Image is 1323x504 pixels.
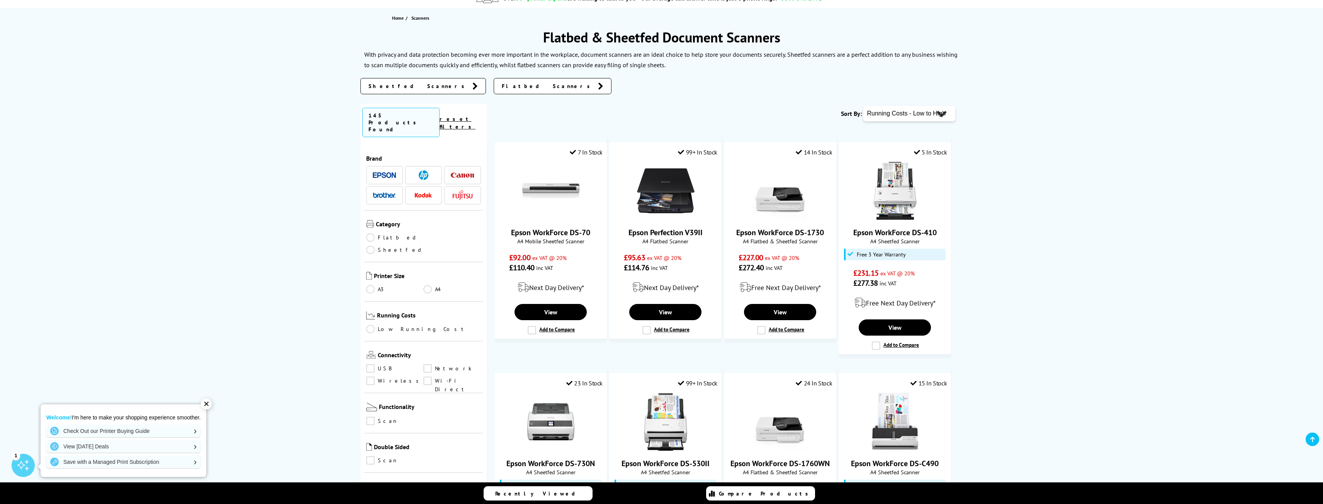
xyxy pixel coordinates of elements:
[366,272,372,280] img: Printer Size
[637,162,695,220] img: Epson Perfection V39II
[366,285,424,294] a: A3
[369,82,469,90] span: Sheetfed Scanners
[392,14,406,22] a: Home
[751,445,809,452] a: Epson WorkForce DS-1760WN
[736,227,824,238] a: Epson WorkForce DS-1730
[739,263,764,273] span: £272.40
[379,403,481,413] span: Functionality
[374,443,481,452] span: Double Sided
[377,311,481,321] span: Running Costs
[412,193,435,197] img: Kodak
[566,379,603,387] div: 23 In Stock
[522,162,580,220] img: Epson WorkForce DS-70
[366,443,372,451] img: Double Sided
[522,445,580,452] a: Epson WorkForce DS-730N
[484,486,593,501] a: Recently Viewed
[366,456,424,465] a: Scan
[12,451,20,460] div: 1
[46,456,200,468] a: Save with a Managed Print Subscription
[46,414,72,421] strong: Welcome!
[910,379,947,387] div: 15 In Stock
[613,238,717,245] span: A4 Flatbed Scanner
[843,468,947,476] span: A4 Sheetfed Scanner
[880,280,897,287] span: inc VAT
[914,148,947,156] div: 5 In Stock
[857,251,906,258] span: Free 3 Year Warranty
[499,468,603,476] span: A4 Sheetfed Scanner
[509,253,530,263] span: £92.00
[613,277,717,298] div: modal_delivery
[366,403,377,411] img: Functionality
[841,110,862,117] span: Sort By:
[651,264,668,272] span: inc VAT
[796,148,832,156] div: 14 In Stock
[528,326,575,334] label: Add to Compare
[366,246,424,254] a: Sheetfed
[678,379,717,387] div: 99+ In Stock
[853,227,937,238] a: Epson WorkForce DS-410
[751,162,809,220] img: Epson WorkForce DS-1730
[728,238,832,245] span: A4 Flatbed & Sheetfed Scanner
[796,379,832,387] div: 24 In Stock
[739,253,763,263] span: £227.00
[637,214,695,221] a: Epson Perfection V39II
[511,227,590,238] a: Epson WorkForce DS-70
[451,190,474,200] a: Fujitsu
[366,351,376,359] img: Connectivity
[522,214,580,221] a: Epson WorkForce DS-70
[536,264,553,272] span: inc VAT
[366,417,424,425] a: Scan
[853,268,878,278] span: £231.15
[451,173,474,178] img: Canon
[373,192,396,198] img: Brother
[423,285,481,294] a: A4
[880,270,915,277] span: ex VAT @ 20%
[728,277,832,298] div: modal_delivery
[730,458,830,468] a: Epson WorkForce DS-1760WN
[851,458,939,468] a: Epson WorkForce DS-C490
[440,115,476,130] a: reset filters
[366,154,481,162] span: Brand
[373,170,396,180] a: Epson
[628,227,703,238] a: Epson Perfection V39II
[360,78,486,94] a: Sheetfed Scanners
[360,28,963,46] h1: Flatbed & Sheetfed Document Scanners
[624,253,645,263] span: £95.63
[502,82,594,90] span: Flatbed Scanners
[366,364,424,373] a: USB
[411,15,429,21] span: Scanners
[637,393,695,451] img: Epson WorkForce DS-530II
[853,278,878,288] span: £277.38
[515,304,586,320] a: View
[46,440,200,453] a: View [DATE] Deals
[499,238,603,245] span: A4 Mobile Sheetfed Scanner
[374,272,481,281] span: Printer Size
[624,263,649,273] span: £114.76
[678,148,717,156] div: 99+ In Stock
[744,304,816,320] a: View
[532,254,567,261] span: ex VAT @ 20%
[201,399,212,409] div: ✕
[866,214,924,221] a: Epson WorkForce DS-410
[751,393,809,451] img: Epson WorkForce DS-1760WN
[452,190,473,200] img: Fujitsu
[629,304,701,320] a: View
[366,311,375,319] img: Running Costs
[719,490,812,497] span: Compare Products
[495,490,583,497] span: Recently Viewed
[451,170,474,180] a: Canon
[751,214,809,221] a: Epson WorkForce DS-1730
[373,172,396,178] img: Epson
[376,220,481,229] span: Category
[866,393,924,451] img: Epson WorkForce DS-C490
[843,238,947,245] span: A4 Sheetfed Scanner
[622,458,710,468] a: Epson WorkForce DS-530II
[642,326,690,334] label: Add to Compare
[866,445,924,452] a: Epson WorkForce DS-C490
[423,377,481,385] a: Wi-Fi Direct
[647,254,681,261] span: ex VAT @ 20%
[766,264,783,272] span: inc VAT
[522,393,580,451] img: Epson WorkForce DS-730N
[499,277,603,298] div: modal_delivery
[362,108,440,137] span: 145 Products Found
